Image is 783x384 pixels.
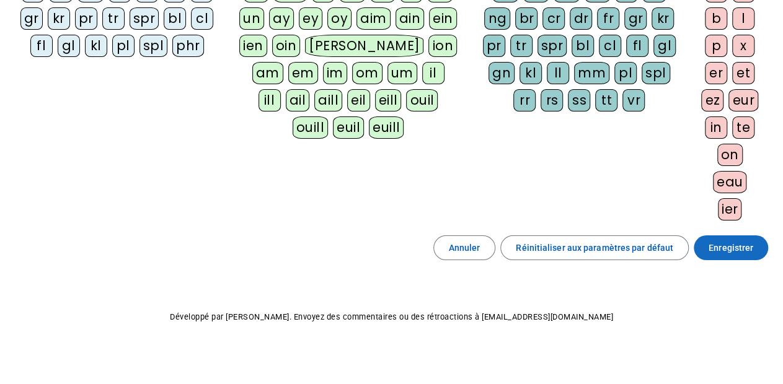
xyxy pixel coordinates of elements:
div: tr [510,35,533,57]
div: phr [172,35,204,57]
div: gl [653,35,676,57]
div: oin [272,35,301,57]
div: dr [570,7,592,30]
div: pr [483,35,505,57]
div: ss [568,89,590,111]
div: tt [595,89,617,111]
div: cr [542,7,565,30]
div: et [732,62,754,84]
div: kr [652,7,674,30]
div: mm [574,62,609,84]
div: fr [597,7,619,30]
div: kl [520,62,542,84]
div: [PERSON_NAME] [305,35,423,57]
div: im [323,62,347,84]
div: am [252,62,283,84]
div: ay [269,7,294,30]
div: ill [259,89,281,111]
div: um [387,62,417,84]
div: bl [164,7,186,30]
div: vr [622,89,645,111]
div: fl [30,35,53,57]
div: pl [614,62,637,84]
div: aill [314,89,342,111]
div: ier [718,198,742,220]
div: euil [333,116,364,139]
div: spr [130,7,159,30]
div: gr [20,7,43,30]
div: rr [513,89,536,111]
div: ez [701,89,723,111]
div: er [705,62,727,84]
div: ouill [293,116,328,139]
button: Enregistrer [694,235,768,260]
div: pr [75,7,97,30]
div: eau [713,171,747,193]
div: eill [375,89,402,111]
span: Réinitialiser aux paramètres par défaut [516,240,673,255]
div: ey [299,7,322,30]
div: eur [728,89,758,111]
div: ion [428,35,457,57]
div: om [352,62,383,84]
span: Annuler [449,240,480,255]
div: gn [489,62,515,84]
div: gr [624,7,647,30]
div: ein [429,7,457,30]
span: Enregistrer [709,240,753,255]
div: te [732,116,754,139]
div: spl [139,35,168,57]
div: em [288,62,318,84]
div: on [717,144,743,166]
div: ien [239,35,267,57]
div: in [705,116,727,139]
div: br [515,7,537,30]
div: ail [286,89,310,111]
p: Développé par [PERSON_NAME]. Envoyez des commentaires ou des rétroactions à [EMAIL_ADDRESS][DOMAI... [10,310,773,325]
div: kl [85,35,107,57]
div: aim [356,7,391,30]
div: cl [191,7,213,30]
div: un [239,7,264,30]
div: spr [537,35,567,57]
div: il [422,62,445,84]
div: x [732,35,754,57]
div: ouil [406,89,438,111]
div: b [705,7,727,30]
div: tr [102,7,125,30]
div: kr [48,7,70,30]
div: oy [327,7,352,30]
div: ain [396,7,425,30]
button: Annuler [433,235,496,260]
div: rs [541,89,563,111]
div: cl [599,35,621,57]
div: bl [572,35,594,57]
button: Réinitialiser aux paramètres par défaut [500,235,689,260]
div: l [732,7,754,30]
div: fl [626,35,648,57]
div: p [705,35,727,57]
div: gl [58,35,80,57]
div: pl [112,35,135,57]
div: euill [369,116,404,139]
div: eil [347,89,370,111]
div: ng [484,7,510,30]
div: ll [547,62,569,84]
div: spl [642,62,670,84]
